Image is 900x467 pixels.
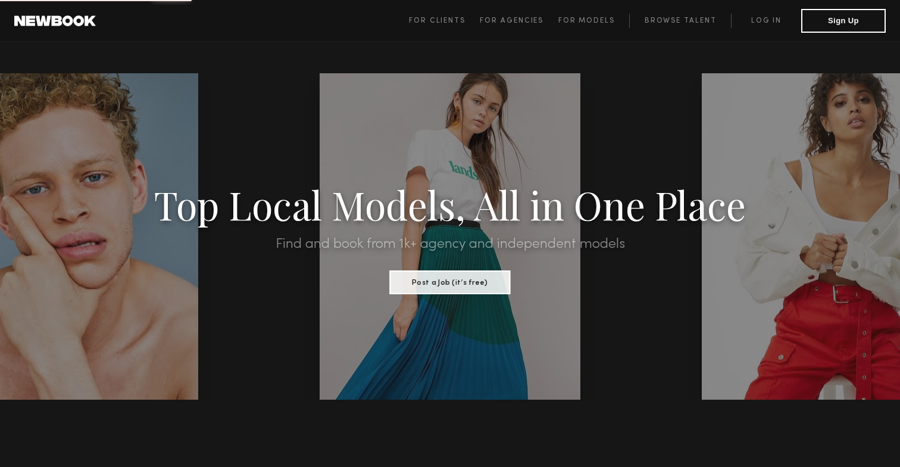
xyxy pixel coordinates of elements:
[558,14,630,28] a: For Models
[409,14,480,28] a: For Clients
[731,14,801,28] a: Log in
[67,186,832,223] h1: Top Local Models, All in One Place
[801,9,886,33] button: Sign Up
[390,275,511,288] a: Post a Job (it’s free)
[67,237,832,251] h2: Find and book from 1k+ agency and independent models
[390,270,511,294] button: Post a Job (it’s free)
[558,17,615,24] span: For Models
[480,14,558,28] a: For Agencies
[480,17,543,24] span: For Agencies
[409,17,465,24] span: For Clients
[629,14,731,28] a: Browse Talent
